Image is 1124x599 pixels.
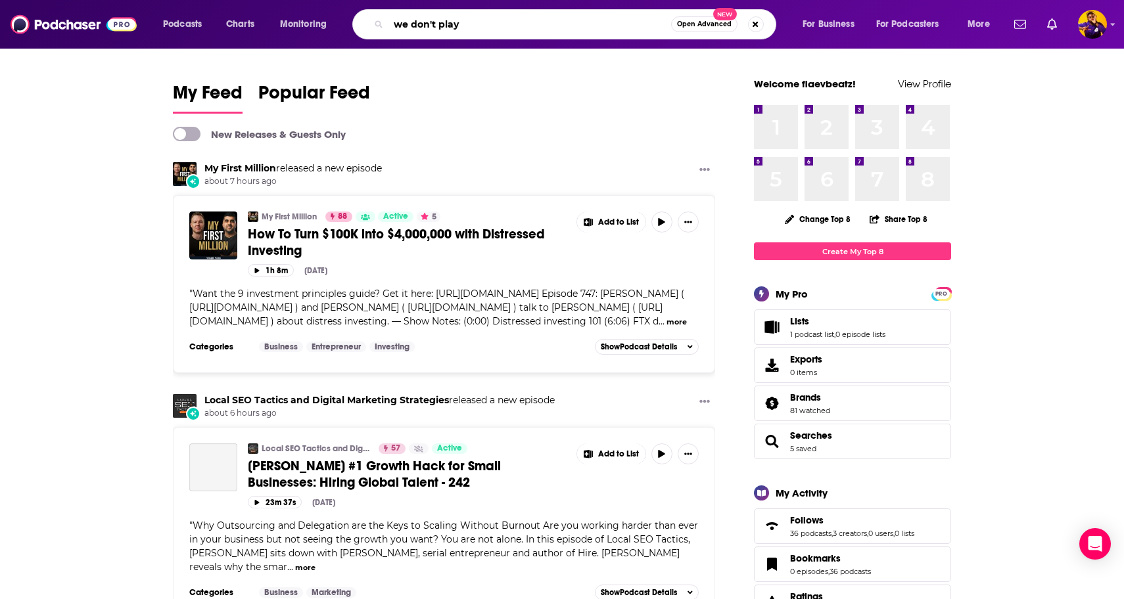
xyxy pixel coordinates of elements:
[204,394,449,406] a: Local SEO Tactics and Digital Marketing Strategies
[671,16,738,32] button: Open AdvancedNew
[776,487,828,499] div: My Activity
[1078,10,1107,39] img: User Profile
[776,288,808,300] div: My Pro
[893,529,895,538] span: ,
[803,15,855,33] span: For Business
[280,15,327,33] span: Monitoring
[189,288,684,327] span: "
[790,391,821,403] span: Brands
[189,520,698,573] span: "
[391,442,400,455] span: 57
[262,443,370,454] a: Local SEO Tactics and Digital Marketing Strategies
[248,443,258,454] img: Local SEO Tactics and Digital Marketing Strategies
[834,330,835,339] span: ,
[790,514,824,526] span: Follows
[790,430,832,441] a: Searches
[868,529,893,538] a: 0 users
[895,529,914,538] a: 0 lists
[898,78,951,90] a: View Profile
[790,368,822,377] span: 0 items
[598,217,639,227] span: Add to List
[287,561,293,573] span: ...
[831,529,833,538] span: ,
[173,81,243,112] span: My Feed
[759,432,785,451] a: Searches
[378,211,413,222] a: Active
[248,496,302,508] button: 23m 37s
[248,226,567,259] a: How To Turn $100K into $4,000,000 with Distressed Investing
[304,266,327,275] div: [DATE]
[754,424,951,459] span: Searches
[186,174,200,189] div: New Episode
[1078,10,1107,39] span: Logged in as flaevbeatz
[790,552,871,564] a: Bookmarks
[271,14,344,35] button: open menu
[258,81,370,114] a: Popular Feed
[759,356,785,374] span: Exports
[577,211,645,233] button: Show More Button
[417,211,440,222] button: 5
[173,81,243,114] a: My Feed
[754,347,951,383] a: Exports
[678,443,699,464] button: Show More Button
[259,587,303,598] a: Business
[204,408,555,419] span: about 6 hours ago
[601,588,677,597] span: Show Podcast Details
[833,529,867,538] a: 3 creators
[11,12,137,37] img: Podchaser - Follow, Share and Rate Podcasts
[759,394,785,412] a: Brands
[173,394,197,418] img: Local SEO Tactics and Digital Marketing Strategies
[189,211,237,259] img: How To Turn $100K into $4,000,000 with Distressed Investing
[793,14,871,35] button: open menu
[306,342,366,352] a: Entrepreneur
[365,9,789,39] div: Search podcasts, credits, & more...
[759,318,785,336] a: Lists
[338,210,347,223] span: 88
[713,8,737,20] span: New
[790,529,831,538] a: 36 podcasts
[754,309,951,345] span: Lists
[790,315,809,327] span: Lists
[189,587,248,598] h3: Categories
[759,555,785,573] a: Bookmarks
[677,21,732,28] span: Open Advanced
[867,529,868,538] span: ,
[295,562,316,573] button: more
[306,587,356,598] a: Marketing
[248,458,501,491] span: [PERSON_NAME] #1 Growth Hack for Small Businesses: Hiring Global Talent - 242
[226,15,254,33] span: Charts
[790,552,841,564] span: Bookmarks
[828,567,830,576] span: ,
[694,162,715,179] button: Show More Button
[1009,13,1031,35] a: Show notifications dropdown
[186,407,200,421] div: New Episode
[790,330,834,339] a: 1 podcast list
[667,317,687,328] button: more
[258,81,370,112] span: Popular Feed
[204,162,382,175] h3: released a new episode
[830,567,871,576] a: 36 podcasts
[790,315,885,327] a: Lists
[933,289,949,299] span: PRO
[189,520,698,573] span: Why Outsourcing and Delegation are the Keys to Scaling Without Burnout Are you working harder tha...
[790,406,830,415] a: 81 watched
[369,342,415,352] a: Investing
[868,14,958,35] button: open menu
[262,211,317,222] a: My First Million
[759,517,785,535] a: Follows
[248,211,258,222] img: My First Million
[754,78,856,90] a: Welcome flaevbeatz!
[189,443,237,491] a: Kasim Aslam’s #1 Growth Hack for Small Businesses: Hiring Global Talent - 242
[790,514,914,526] a: Follows
[189,288,684,327] span: Want the 9 investment principles guide? Get it here: [URL][DOMAIN_NAME] Episode 747: [PERSON_NAME...
[790,391,830,403] a: Brands
[204,394,555,407] h3: released a new episode
[248,226,545,259] span: How To Turn $100K into $4,000,000 with Distressed Investing
[383,210,408,223] span: Active
[754,508,951,544] span: Follows
[154,14,219,35] button: open menu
